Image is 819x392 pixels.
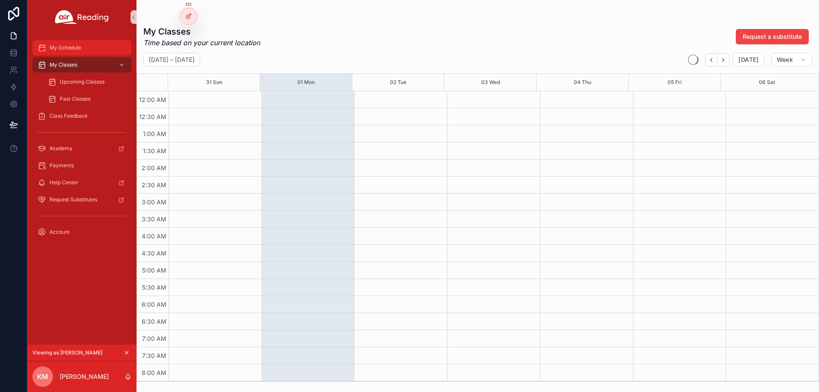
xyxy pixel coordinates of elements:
[32,224,131,240] a: Account
[60,78,105,85] span: Upcoming Classes
[143,38,260,48] em: Time based on your current location
[717,53,729,67] button: Next
[60,96,90,102] span: Past Classes
[139,198,168,206] span: 3:00 AM
[139,181,168,189] span: 2:30 AM
[705,53,717,67] button: Back
[143,26,260,38] h1: My Classes
[60,372,109,381] p: [PERSON_NAME]
[140,267,168,274] span: 5:00 AM
[743,32,802,41] span: Request a substitute
[32,57,131,73] a: My Classes
[141,130,168,137] span: 1:00 AM
[49,61,77,68] span: My Classes
[140,284,168,291] span: 5:30 AM
[32,192,131,207] a: Request Substitutes
[139,164,168,171] span: 2:00 AM
[777,56,793,64] span: Week
[32,349,102,356] span: Viewing as [PERSON_NAME]
[49,179,78,186] span: Help Center
[574,74,591,91] button: 04 Thu
[139,215,168,223] span: 3:30 AM
[139,369,168,376] span: 8:00 AM
[297,74,315,91] button: 01 Mon
[139,232,168,240] span: 4:00 AM
[32,158,131,173] a: Payments
[140,352,168,359] span: 7:30 AM
[49,145,73,152] span: Academy
[206,74,222,91] button: 31 Sun
[32,40,131,55] a: My Schedule
[140,335,168,342] span: 7:00 AM
[736,29,809,44] button: Request a substitute
[771,53,812,67] button: Week
[32,108,131,124] a: Class Feedback
[37,372,48,382] span: KM
[55,10,109,24] img: App logo
[43,91,131,107] a: Past Classes
[738,56,758,64] span: [DATE]
[137,113,168,120] span: 12:30 AM
[27,34,136,251] div: scrollable content
[49,196,97,203] span: Request Substitutes
[139,318,168,325] span: 6:30 AM
[759,74,775,91] button: 06 Sat
[390,74,407,91] button: 02 Tue
[481,74,500,91] button: 03 Wed
[43,74,131,90] a: Upcoming Classes
[49,229,70,235] span: Account
[32,141,131,156] a: Academy
[49,162,74,169] span: Payments
[139,301,168,308] span: 6:00 AM
[32,175,131,190] a: Help Center
[733,53,764,67] button: [DATE]
[137,96,168,103] span: 12:00 AM
[49,44,81,51] span: My Schedule
[141,147,168,154] span: 1:30 AM
[139,250,168,257] span: 4:30 AM
[149,55,195,64] h2: [DATE] – [DATE]
[668,74,682,91] button: 05 Fri
[49,113,88,119] span: Class Feedback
